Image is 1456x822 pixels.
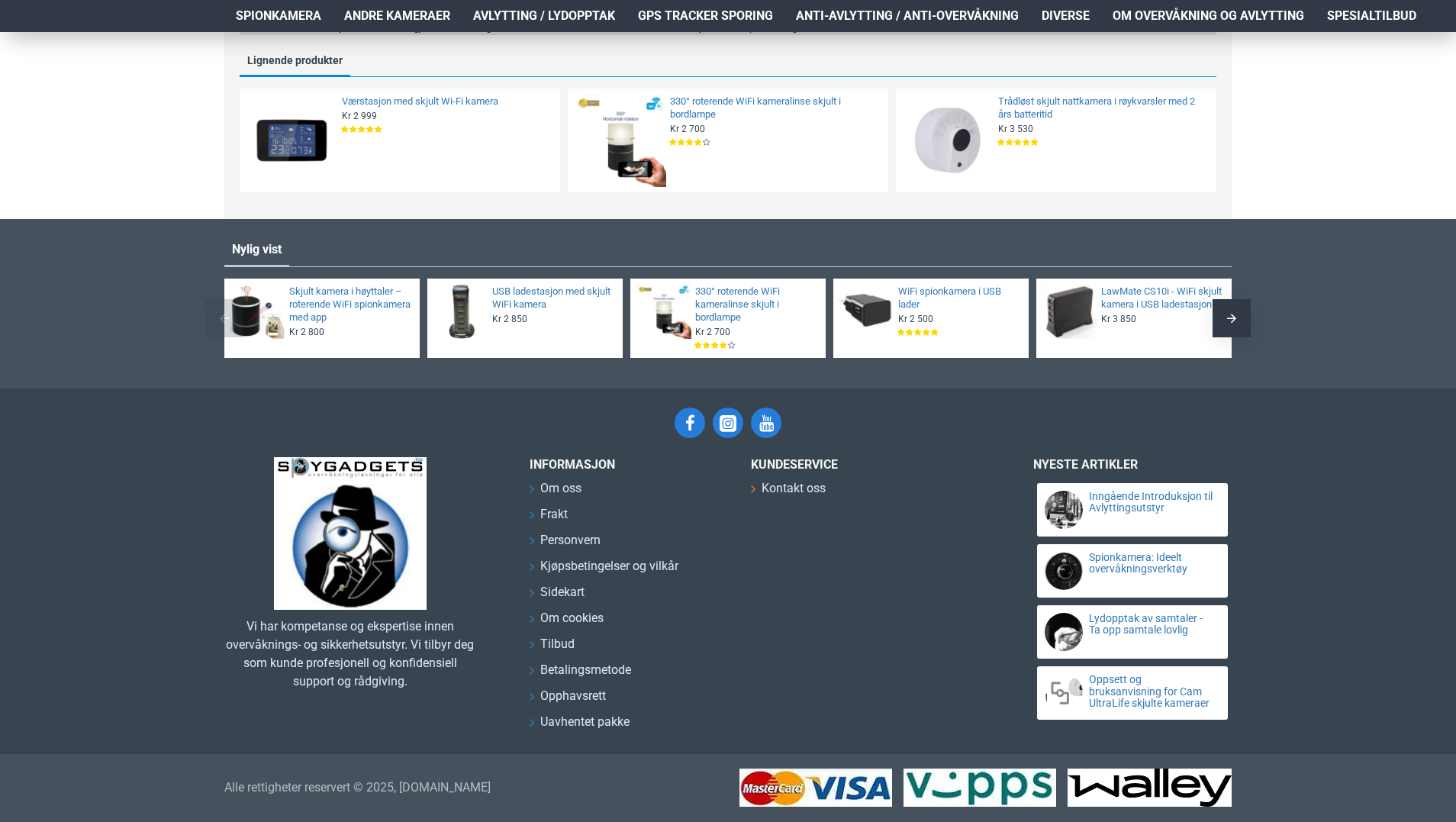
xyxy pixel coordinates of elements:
[492,285,614,311] a: USB ladestasjon med skjult WiFi kamera
[739,769,892,807] img: Vi godtar Visa og MasterCard
[636,284,691,340] img: 330° roterende WiFi kameralinse skjult i bordlampe
[998,123,1033,135] span: Kr 3 530
[224,778,491,797] a: Alle rettigheter reservert © 2025, [DOMAIN_NAME]
[1089,674,1214,709] a: Oppsett og bruksanvisning for Cam UltraLife skjulte kameraer
[904,769,1056,807] img: Vi godtar Vipps
[224,617,476,691] div: Vi har kompetanse og ekspertise innen overvåknings- og sikkerhetsutstyr. Vi tilbyr deg som kunde ...
[289,285,411,324] a: Skjult kamera i høyttaler – roterende WiFi spionkamera med app
[1033,457,1232,472] h3: Nyeste artikler
[540,609,604,627] span: Om cookies
[901,94,994,187] img: Trådløst skjult nattkamera i røykvarsler med 2 års batteritid
[205,299,243,337] div: Previous slide
[1101,313,1136,325] span: Kr 3 850
[492,313,527,325] span: Kr 2 850
[540,687,606,705] span: Opphavsrett
[236,7,321,25] span: Spionkamera
[762,479,826,498] span: Kontakt oss
[224,234,289,265] a: Nylig vist
[530,713,630,739] a: Uavhentet pakke
[540,479,581,498] span: Om oss
[245,94,338,187] img: Værstasjon med skjult Wi-Fi kamera
[289,326,324,338] span: Kr 2 800
[670,123,705,135] span: Kr 2 700
[540,583,585,601] span: Sidekart
[540,505,568,524] span: Frakt
[839,284,894,340] img: WiFi spionkamera i USB lader
[540,661,631,679] span: Betalingsmetode
[540,635,575,653] span: Tilbud
[342,95,551,108] a: Værstasjon med skjult Wi-Fi kamera
[433,284,488,340] img: USB ladestasjon med skjult WiFi kamera
[751,479,826,505] a: Kontakt oss
[1213,299,1251,337] div: Next slide
[530,557,678,583] a: Kjøpsbetingelser og vilkår
[898,285,1020,311] a: WiFi spionkamera i USB lader
[230,284,285,340] img: Skjult kamera i høyttaler – roterende WiFi spionkamera med app
[530,687,606,713] a: Opphavsrett
[1089,491,1214,514] a: Inngående Introduksjon til Avlyttingsutstyr
[540,531,601,550] span: Personvern
[1068,769,1232,807] img: Vi godtar faktura betaling
[342,110,377,122] span: Kr 2 999
[638,7,773,25] span: GPS Tracker Sporing
[530,635,575,661] a: Tilbud
[751,457,980,472] h3: Kundeservice
[695,326,730,338] span: Kr 2 700
[1042,7,1090,25] span: Diverse
[530,531,601,557] a: Personvern
[530,505,568,531] a: Frakt
[530,609,604,635] a: Om cookies
[898,313,933,325] span: Kr 2 500
[540,713,630,731] span: Uavhentet pakke
[530,457,728,472] h3: INFORMASJON
[1327,7,1416,25] span: Spesialtilbud
[540,557,678,575] span: Kjøpsbetingelser og vilkår
[530,583,585,609] a: Sidekart
[530,479,581,505] a: Om oss
[240,50,350,76] a: Lignende produkter
[344,7,450,25] span: Andre kameraer
[998,95,1207,121] a: Trådløst skjult nattkamera i røykvarsler med 2 års batteritid
[670,95,879,121] a: 330° roterende WiFi kameralinse skjult i bordlampe
[1089,552,1214,575] a: Spionkamera: Ideelt overvåkningsverktøy
[473,7,615,25] span: Avlytting / Lydopptak
[530,661,631,687] a: Betalingsmetode
[796,7,1019,25] span: Anti-avlytting / Anti-overvåkning
[1089,613,1214,637] a: Lydopptak av samtaler - Ta opp samtale lovlig
[573,94,666,187] img: 330° roterende WiFi kameralinse skjult i bordlampe
[1113,7,1304,25] span: Om overvåkning og avlytting
[1042,284,1097,340] img: LawMate CS10i - WiFi skjult kamera i USB ladestasjon
[695,285,817,324] a: 330° roterende WiFi kameralinse skjult i bordlampe
[274,457,427,610] img: SpyGadgets.no
[1101,285,1222,311] a: LawMate CS10i - WiFi skjult kamera i USB ladestasjon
